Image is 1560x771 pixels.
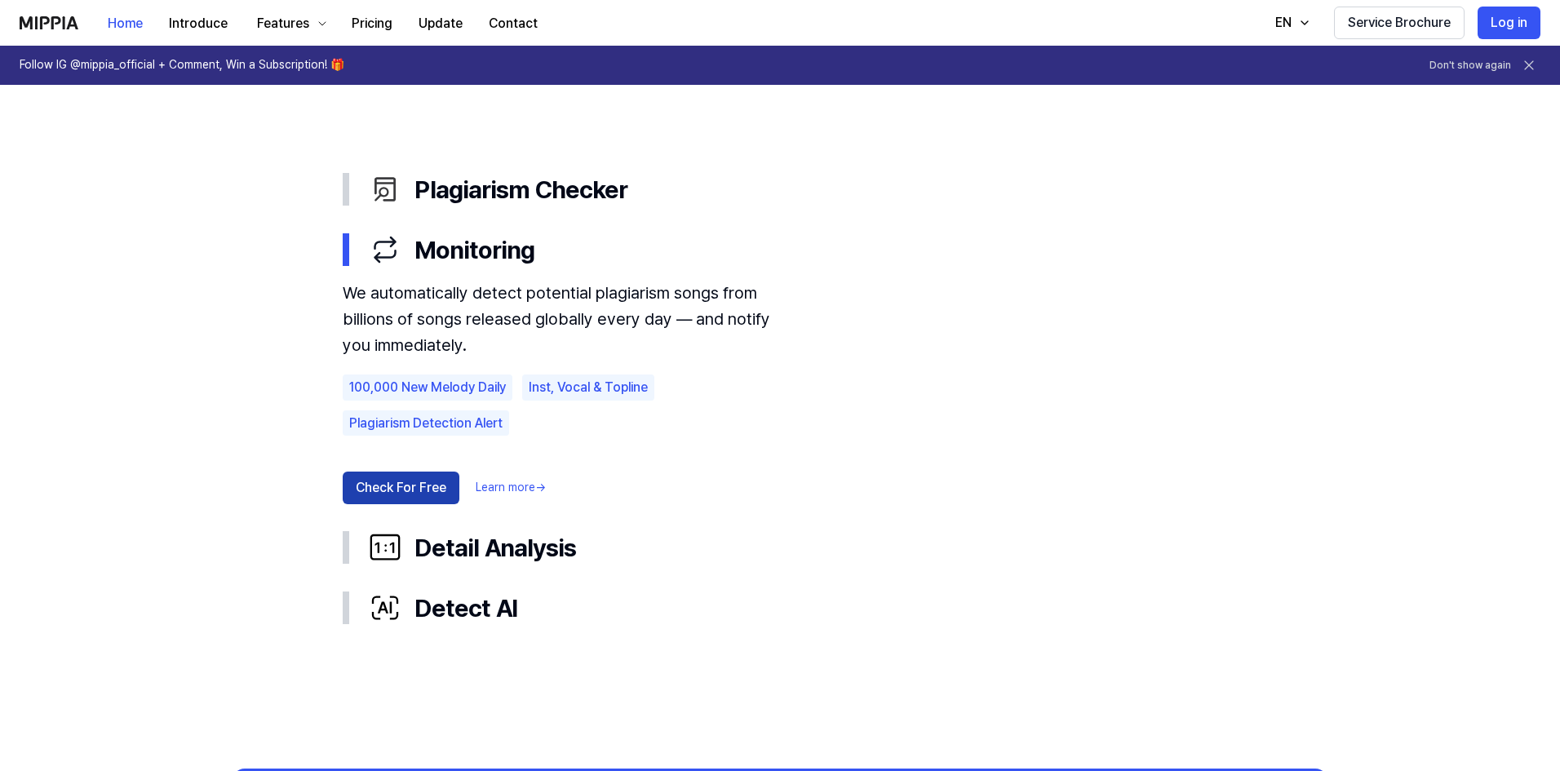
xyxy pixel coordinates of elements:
[1429,59,1511,73] button: Don't show again
[241,7,339,40] button: Features
[1334,7,1465,39] button: Service Brochure
[343,472,459,504] button: Check For Free
[1478,7,1540,39] button: Log in
[406,7,476,40] button: Update
[343,374,512,401] div: 100,000 New Melody Daily
[339,7,406,40] button: Pricing
[254,14,312,33] div: Features
[369,172,1217,206] div: Plagiarism Checker
[95,7,156,40] button: Home
[476,480,546,496] a: Learn more→
[343,219,1217,280] button: Monitoring
[406,1,476,46] a: Update
[476,7,551,40] button: Contact
[343,517,1217,578] button: Detail Analysis
[343,578,1217,638] button: Detect AI
[1259,7,1321,39] button: EN
[20,16,78,29] img: logo
[522,374,654,401] div: Inst, Vocal & Topline
[369,233,1217,267] div: Monitoring
[369,530,1217,565] div: Detail Analysis
[156,7,241,40] button: Introduce
[369,591,1217,625] div: Detect AI
[20,57,344,73] h1: Follow IG @mippia_official + Comment, Win a Subscription! 🎁
[95,1,156,46] a: Home
[1272,13,1295,33] div: EN
[343,410,509,436] div: Plagiarism Detection Alert
[343,280,1217,517] div: Monitoring
[343,159,1217,219] button: Plagiarism Checker
[343,280,783,358] div: We automatically detect potential plagiarism songs from billions of songs released globally every...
